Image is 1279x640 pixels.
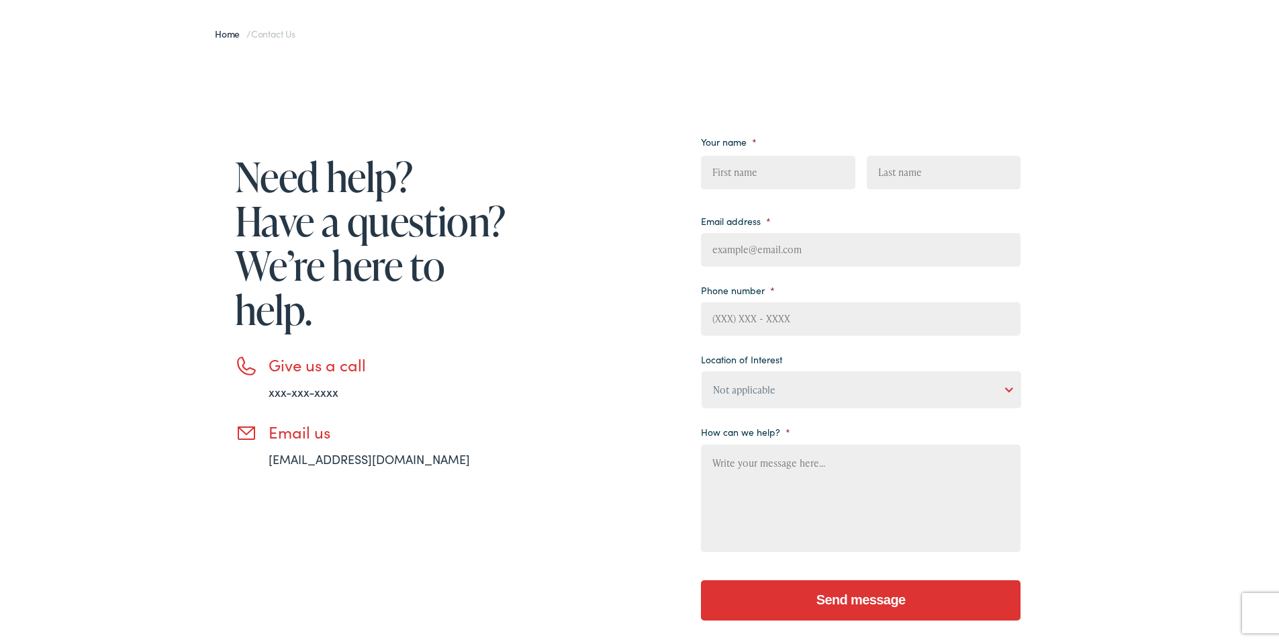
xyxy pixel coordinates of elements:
[867,153,1021,187] input: Last name
[701,212,771,224] label: Email address
[269,448,470,465] a: [EMAIL_ADDRESS][DOMAIN_NAME]
[701,281,775,293] label: Phone number
[235,152,510,329] h1: Need help? Have a question? We’re here to help.
[701,300,1021,333] input: (XXX) XXX - XXXX
[269,353,510,372] h3: Give us a call
[269,420,510,439] h3: Email us
[701,133,757,145] label: Your name
[701,423,790,435] label: How can we help?
[701,230,1021,264] input: example@email.com
[701,351,782,363] label: Location of Interest
[251,24,295,38] span: Contact Us
[215,24,246,38] a: Home
[215,24,295,38] span: /
[701,153,855,187] input: First name
[269,381,338,398] a: xxx-xxx-xxxx
[701,578,1021,618] input: Send message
